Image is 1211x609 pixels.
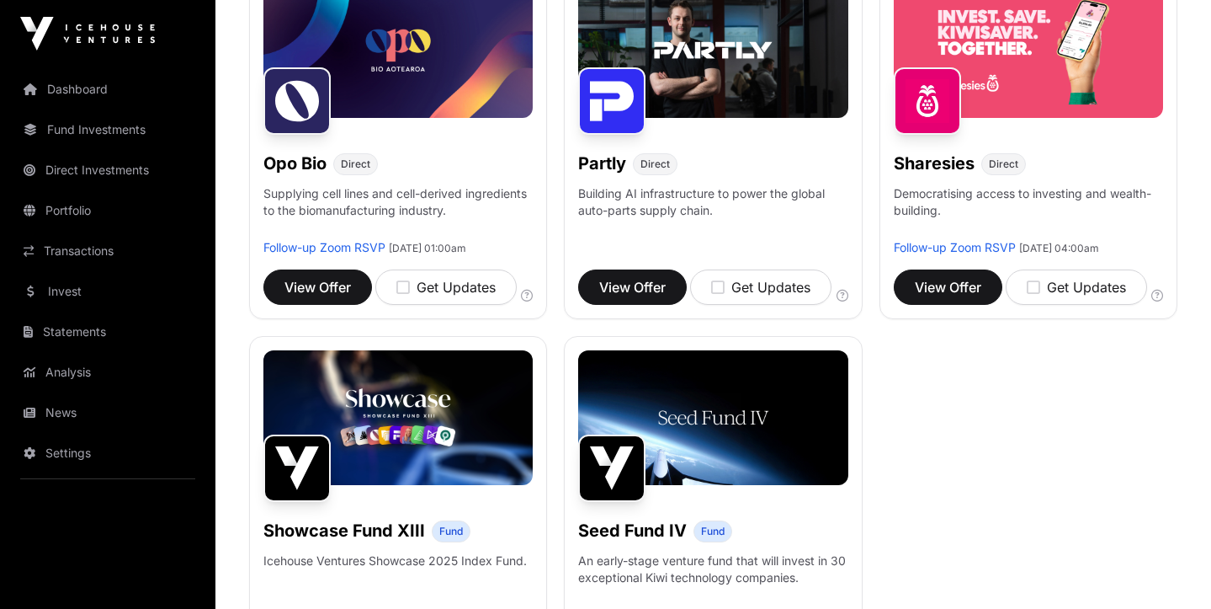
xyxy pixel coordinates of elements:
p: Building AI infrastructure to power the global auto-parts supply chain. [578,185,847,239]
a: News [13,394,202,431]
a: Settings [13,435,202,472]
span: Fund [439,525,463,538]
a: Analysis [13,354,202,391]
img: Seed-Fund-4_Banner.jpg [578,350,847,485]
button: Get Updates [1006,270,1147,305]
h1: Seed Fund IV [578,519,687,542]
img: Partly [578,67,645,135]
span: Direct [640,158,670,171]
h1: Sharesies [894,152,975,175]
span: View Offer [599,277,666,297]
img: Opo Bio [263,67,331,135]
button: View Offer [263,270,372,305]
span: Direct [989,158,1018,171]
h1: Partly [578,152,626,175]
img: Showcase Fund XIII [263,435,331,502]
span: Fund [701,525,725,538]
span: View Offer [915,277,981,297]
div: Get Updates [396,277,496,297]
button: Get Updates [690,270,831,305]
iframe: Chat Widget [1127,528,1211,609]
a: Transactions [13,232,202,270]
a: Follow-up Zoom RSVP [263,240,385,254]
p: An early-stage venture fund that will invest in 30 exceptional Kiwi technology companies. [578,553,847,586]
p: Icehouse Ventures Showcase 2025 Index Fund. [263,553,527,569]
p: Supplying cell lines and cell-derived ingredients to the biomanufacturing industry. [263,185,533,219]
img: Sharesies [894,67,961,135]
img: Seed Fund IV [578,435,645,502]
img: Icehouse Ventures Logo [20,17,155,51]
span: Direct [341,158,370,171]
h1: Opo Bio [263,152,327,175]
a: Fund Investments [13,111,202,148]
button: Get Updates [375,270,517,305]
a: Dashboard [13,71,202,108]
button: View Offer [894,270,1002,305]
button: View Offer [578,270,687,305]
a: Invest [13,273,202,310]
a: Follow-up Zoom RSVP [894,240,1016,254]
div: Get Updates [711,277,810,297]
span: View Offer [284,277,351,297]
h1: Showcase Fund XIII [263,519,425,542]
a: Portfolio [13,192,202,229]
a: Direct Investments [13,152,202,189]
p: Democratising access to investing and wealth-building. [894,185,1163,239]
img: Showcase-Fund-Banner-1.jpg [263,350,533,485]
a: Statements [13,313,202,350]
span: [DATE] 01:00am [389,242,466,254]
div: Get Updates [1027,277,1126,297]
span: [DATE] 04:00am [1019,242,1099,254]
